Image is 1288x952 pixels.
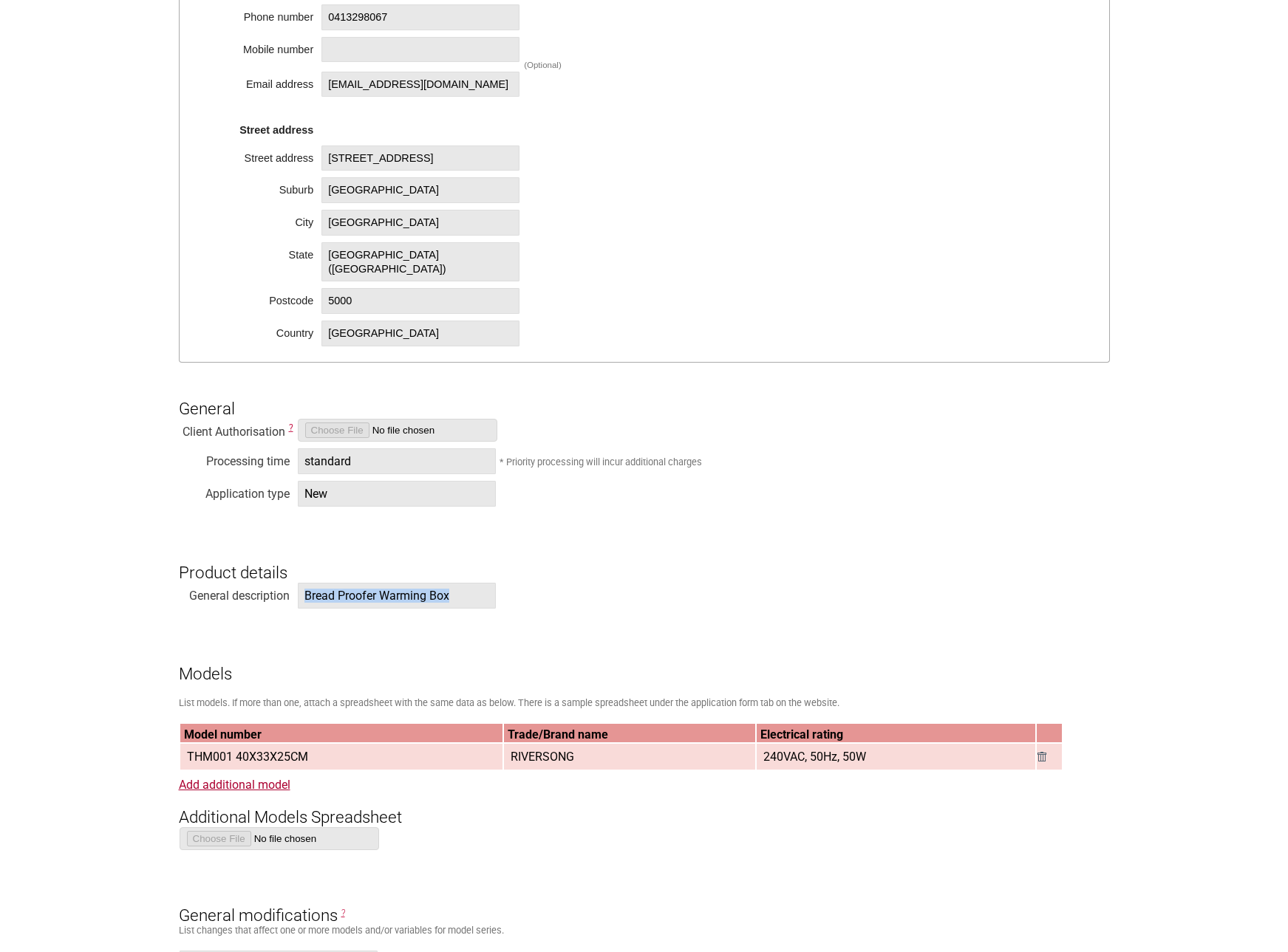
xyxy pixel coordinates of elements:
[202,7,313,21] div: Phone number
[202,39,313,54] div: Mobile number
[757,724,1035,742] th: Electrical rating
[321,177,519,203] span: [GEOGRAPHIC_DATA]
[289,422,293,433] span: Consultants must upload a copy of the Letter of Authorisation and Terms, Conditions and Obligatio...
[298,481,496,507] span: New
[321,4,519,30] span: 0413298067
[321,288,519,314] span: 5000
[179,538,1110,582] h3: Product details
[1037,752,1046,761] img: Remove
[321,145,519,171] span: [STREET_ADDRESS]
[239,124,313,136] strong: Street address
[179,925,504,936] small: List changes that affect one or more models and/or variables for model series.
[179,778,290,792] a: Add additional model
[202,244,313,259] div: State
[202,323,313,338] div: Country
[179,451,290,465] div: Processing time
[298,448,496,474] span: standard
[321,210,519,236] span: [GEOGRAPHIC_DATA]
[179,483,290,498] div: Application type
[202,290,313,305] div: Postcode
[202,74,313,89] div: Email address
[179,421,290,436] div: Client Authorisation
[202,212,313,227] div: City
[181,744,314,769] span: THM001 40X33X25CM
[179,697,839,708] small: List models. If more than one, attach a spreadsheet with the same data as below. There is a sampl...
[341,908,345,918] span: General Modifications are changes that affect one or more models. E.g. Alternative brand names or...
[179,782,1110,826] h3: Additional Models Spreadsheet
[757,744,872,769] span: 240VAC, 50Hz, 50W
[179,585,290,600] div: General description
[202,148,313,162] div: Street address
[321,72,519,97] span: [EMAIL_ADDRESS][DOMAIN_NAME]
[179,881,1110,925] h3: General modifications
[202,179,313,194] div: Suburb
[500,456,702,468] small: * Priority processing will incur additional charges
[321,242,519,281] span: [GEOGRAPHIC_DATA] ([GEOGRAPHIC_DATA])
[180,724,502,742] th: Model number
[504,724,756,742] th: Trade/Brand name
[179,374,1110,418] h3: General
[524,61,562,69] div: (Optional)
[179,640,1110,684] h3: Models
[321,321,519,346] span: [GEOGRAPHIC_DATA]
[298,583,496,609] span: Bread Proofer Warming Box
[505,744,580,769] span: RIVERSONG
